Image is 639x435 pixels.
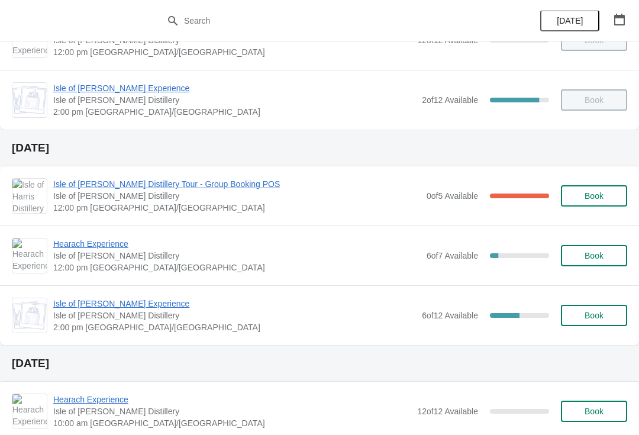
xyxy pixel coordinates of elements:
input: Search [183,10,479,31]
span: Isle of [PERSON_NAME] Experience [53,298,416,310]
span: 2 of 12 Available [422,95,478,105]
img: Hearach Experience | Isle of Harris Distillery | 12:00 pm Europe/London [12,239,47,273]
span: Isle of [PERSON_NAME] Experience [53,82,416,94]
img: Isle of Harris Gin Experience | Isle of Harris Distillery | 2:00 pm Europe/London [12,301,47,330]
span: Hearach Experience [53,238,421,250]
img: Hearach Experience | Isle of Harris Distillery | 10:00 am Europe/London [12,394,47,428]
button: Book [561,185,627,207]
span: 2:00 pm [GEOGRAPHIC_DATA]/[GEOGRAPHIC_DATA] [53,321,416,333]
h2: [DATE] [12,357,627,369]
span: 12:00 pm [GEOGRAPHIC_DATA]/[GEOGRAPHIC_DATA] [53,262,421,273]
span: 6 of 12 Available [422,311,478,320]
span: 12:00 pm [GEOGRAPHIC_DATA]/[GEOGRAPHIC_DATA] [53,46,411,58]
span: [DATE] [557,16,583,25]
span: 12 of 12 Available [417,407,478,416]
span: 6 of 7 Available [427,251,478,260]
span: Isle of [PERSON_NAME] Distillery Tour - Group Booking POS [53,178,421,190]
button: [DATE] [540,10,599,31]
span: Isle of [PERSON_NAME] Distillery [53,250,421,262]
span: Isle of [PERSON_NAME] Distillery [53,190,421,202]
img: Isle of Harris Distillery Tour - Group Booking POS | Isle of Harris Distillery | 12:00 pm Europe/... [12,179,47,213]
h2: [DATE] [12,142,627,154]
span: 2:00 pm [GEOGRAPHIC_DATA]/[GEOGRAPHIC_DATA] [53,106,416,118]
span: Book [585,311,603,320]
span: 12:00 pm [GEOGRAPHIC_DATA]/[GEOGRAPHIC_DATA] [53,202,421,214]
span: Isle of [PERSON_NAME] Distillery [53,94,416,106]
span: 0 of 5 Available [427,191,478,201]
img: Isle of Harris Gin Experience | Isle of Harris Distillery | 2:00 pm Europe/London [12,86,47,114]
span: Hearach Experience [53,394,411,405]
span: Book [585,407,603,416]
button: Book [561,305,627,326]
button: Book [561,245,627,266]
span: 10:00 am [GEOGRAPHIC_DATA]/[GEOGRAPHIC_DATA] [53,417,411,429]
span: Book [585,251,603,260]
span: Book [585,191,603,201]
span: Isle of [PERSON_NAME] Distillery [53,405,411,417]
button: Book [561,401,627,422]
span: Isle of [PERSON_NAME] Distillery [53,310,416,321]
